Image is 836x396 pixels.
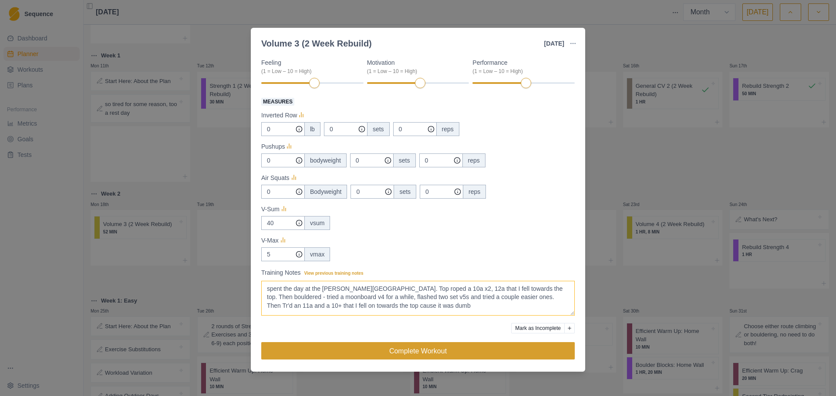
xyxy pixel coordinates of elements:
[564,323,575,333] button: Add reason
[367,58,464,75] label: Motivation
[261,37,372,50] div: Volume 3 (2 Week Rebuild)
[261,205,280,214] p: V-Sum
[261,58,358,75] label: Feeling
[436,122,459,136] div: reps
[261,268,570,277] label: Training Notes
[544,39,564,48] p: [DATE]
[367,67,464,75] div: (1 = Low – 10 = High)
[472,67,570,75] div: (1 = Low – 10 = High)
[261,173,290,183] p: Air Squats
[472,58,570,75] label: Performance
[261,111,297,120] p: Inverted Row
[462,153,485,167] div: reps
[463,185,486,199] div: reps
[304,247,330,261] div: vmax
[511,323,565,333] button: Mark as Incomplete
[261,98,294,106] span: Measures
[261,342,575,359] button: Complete Workout
[261,236,279,245] p: V-Max
[304,271,364,276] span: View previous training notes
[367,122,390,136] div: sets
[394,185,416,199] div: sets
[261,142,285,151] p: Pushups
[304,153,347,167] div: bodyweight
[393,153,416,167] div: sets
[304,185,347,199] div: Bodyweight
[261,67,358,75] div: (1 = Low – 10 = High)
[304,122,320,136] div: lb
[304,216,330,230] div: vsum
